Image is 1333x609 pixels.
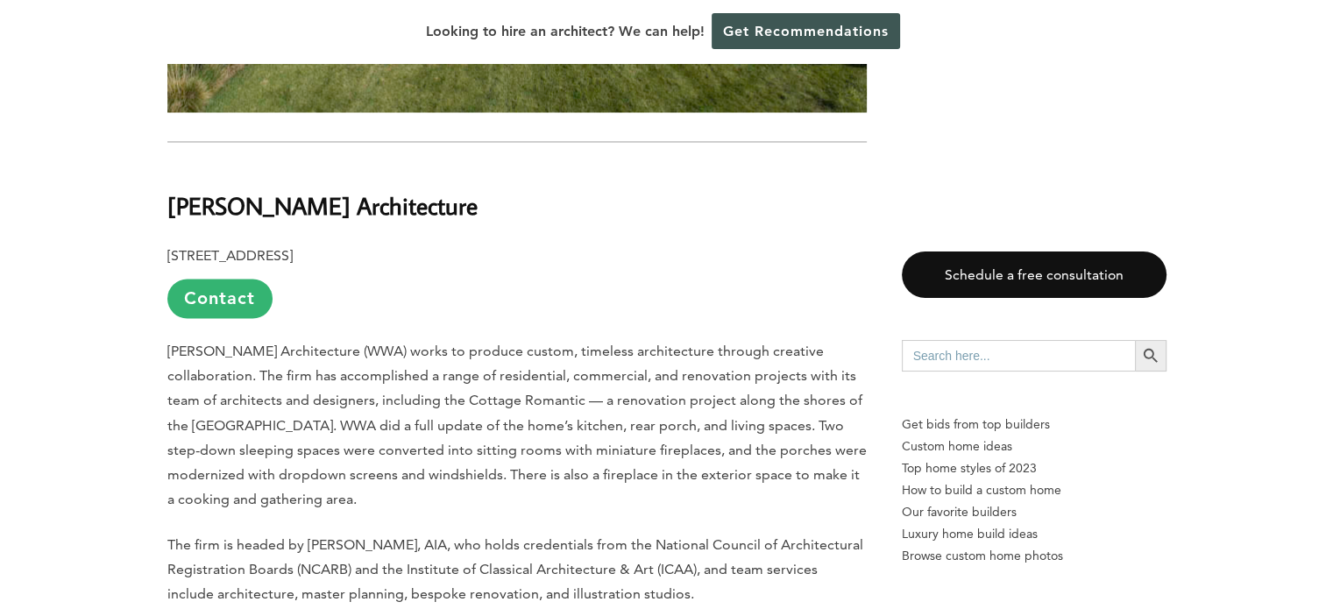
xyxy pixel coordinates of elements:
p: Get bids from top builders [902,414,1166,436]
b: [PERSON_NAME] Architecture [167,190,478,221]
a: Schedule a free consultation [902,251,1166,298]
a: Top home styles of 2023 [902,457,1166,479]
a: Luxury home build ideas [902,523,1166,545]
a: Browse custom home photos [902,545,1166,567]
span: The firm is headed by [PERSON_NAME], AIA, who holds credentials from the National Council of Arch... [167,535,863,601]
a: Custom home ideas [902,436,1166,457]
a: Contact [167,279,273,318]
iframe: Drift Widget Chat Controller [997,484,1312,588]
span: [PERSON_NAME] Architecture (WWA) works to produce custom, timeless architecture through creative ... [167,343,867,506]
input: Search here... [902,340,1135,372]
a: Get Recommendations [712,13,900,49]
svg: Search [1141,346,1160,365]
a: How to build a custom home [902,479,1166,501]
a: Our favorite builders [902,501,1166,523]
b: [STREET_ADDRESS] [167,247,293,264]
